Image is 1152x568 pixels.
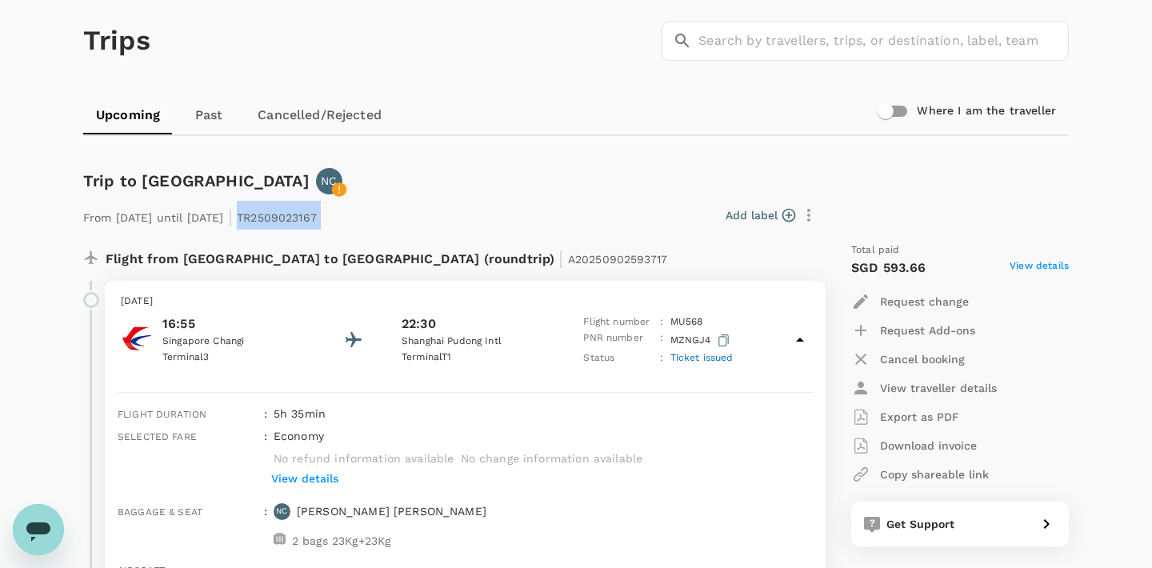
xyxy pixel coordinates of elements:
[670,314,703,330] p: MU 568
[83,96,173,134] a: Upcoming
[118,506,202,518] span: Baggage & seat
[118,431,197,442] span: Selected fare
[1010,258,1069,278] span: View details
[274,450,454,466] p: No refund information available
[402,334,546,350] p: Shanghai Pudong Intl
[83,201,317,230] p: From [DATE] until [DATE] TR2509023167
[583,350,654,366] p: Status
[274,428,324,444] p: economy
[173,96,245,134] a: Past
[880,409,959,425] p: Export as PDF
[245,96,394,134] a: Cancelled/Rejected
[162,350,306,366] p: Terminal 3
[880,438,977,454] p: Download invoice
[106,242,667,271] p: Flight from [GEOGRAPHIC_DATA] to [GEOGRAPHIC_DATA] (roundtrip)
[880,380,997,396] p: View traveller details
[851,316,975,345] button: Request Add-ons
[851,460,989,489] button: Copy shareable link
[660,330,663,350] p: :
[228,206,233,228] span: |
[121,322,153,354] img: China Eastern Airlines
[258,422,267,497] div: :
[917,102,1056,120] h6: Where I am the traveller
[402,314,436,334] p: 22:30
[583,314,654,330] p: Flight number
[83,168,310,194] h6: Trip to [GEOGRAPHIC_DATA]
[886,518,955,530] span: Get Support
[851,258,926,278] p: SGD 593.66
[258,497,267,555] div: :
[660,350,663,366] p: :
[271,470,338,486] p: View details
[851,287,969,316] button: Request change
[568,253,667,266] span: A20250902593717
[583,330,654,350] p: PNR number
[880,294,969,310] p: Request change
[297,503,486,519] p: [PERSON_NAME] [PERSON_NAME]
[880,351,965,367] p: Cancel booking
[267,466,342,490] button: View details
[726,207,795,223] button: Add label
[880,322,975,338] p: Request Add-ons
[851,402,959,431] button: Export as PDF
[13,504,64,555] iframe: Button to launch messaging window
[402,350,546,366] p: Terminal T1
[670,330,733,350] p: MZNGJ4
[274,406,813,422] p: 5h 35min
[321,173,337,189] p: NC
[162,334,306,350] p: Singapore Changi
[670,352,734,363] span: Ticket issued
[558,247,563,270] span: |
[274,533,286,545] img: baggage-icon
[660,314,663,330] p: :
[162,314,306,334] p: 16:55
[880,466,989,482] p: Copy shareable link
[121,294,810,310] p: [DATE]
[258,399,267,422] div: :
[851,345,965,374] button: Cancel booking
[851,431,977,460] button: Download invoice
[461,450,643,466] p: No change information available
[851,374,997,402] button: View traveller details
[292,533,390,549] p: 2 bags 23Kg+23Kg
[698,21,1069,61] input: Search by travellers, trips, or destination, label, team
[118,409,206,420] span: Flight duration
[851,242,900,258] span: Total paid
[276,506,287,517] p: NC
